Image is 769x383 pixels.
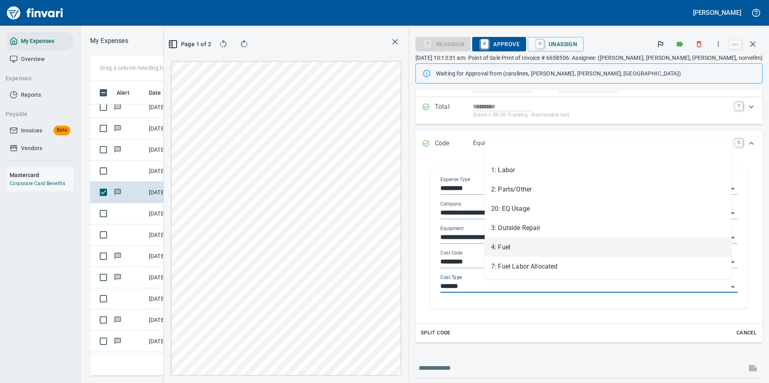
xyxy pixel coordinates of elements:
[146,182,186,203] td: [DATE]
[440,275,462,280] label: Cost Type
[113,317,122,322] span: Has messages
[415,130,763,157] div: Expand
[53,126,70,135] span: Beta
[485,161,731,180] li: 1: Labor
[440,251,463,255] label: Cost Code
[735,139,743,147] a: C
[435,139,473,149] p: Code
[6,50,74,68] a: Overview
[736,328,757,338] span: Cancel
[6,109,66,119] span: Payable
[21,126,42,136] span: Invoices
[735,102,743,110] a: T
[146,224,186,246] td: [DATE]
[113,338,122,344] span: Has messages
[113,147,122,152] span: Has messages
[113,126,122,131] span: Has messages
[146,97,186,118] td: [DATE]
[6,32,74,50] a: My Expenses
[419,327,452,339] button: Split Code
[436,66,756,81] div: Waiting for Approval from (carolines, [PERSON_NAME], [PERSON_NAME], [GEOGRAPHIC_DATA])
[146,118,186,139] td: [DATE]
[21,54,45,64] span: Overview
[485,180,731,199] li: 2: Parts/Other
[671,35,689,53] button: Labels
[440,226,464,231] label: Equipment
[727,281,738,292] button: Close
[146,310,186,331] td: [DATE]
[5,3,65,22] img: Finvari
[709,35,727,53] button: More
[6,73,66,84] span: Expenses
[691,6,743,19] button: [PERSON_NAME]
[149,88,161,98] span: Date
[146,203,186,224] td: [DATE]
[421,328,450,338] span: Split Code
[727,183,738,194] button: Open
[479,37,520,51] span: Approve
[485,238,731,257] li: 4: Fuel
[473,139,730,148] p: Equipment (2) / 602011: Misc Shop Cost / 130: Fuel / 4: Fuel
[149,88,172,98] span: Date
[536,39,544,48] a: U
[117,88,130,98] span: Alert
[2,107,70,122] button: Payable
[6,86,74,104] a: Reports
[21,36,54,46] span: My Expenses
[6,139,74,157] a: Vendors
[146,161,186,182] td: [DATE]
[146,288,186,310] td: [DATE]
[100,64,218,72] p: Drag a column heading here to group the table
[440,177,470,182] label: Expense Type
[146,352,186,373] td: [DATE]
[690,35,708,53] button: Discard
[485,257,731,276] li: 7: Fuel Labor Allocated
[113,189,122,195] span: Has messages
[435,102,473,119] p: Total
[146,331,186,352] td: [DATE]
[415,157,763,342] div: Expand
[415,54,763,62] p: [DATE] 10:13:31 am. Point of Sale Print of Invoice # 6658506. Assignee: ([PERSON_NAME], [PERSON_N...
[727,232,738,243] button: Open
[90,36,128,46] nav: breadcrumb
[2,71,70,86] button: Expenses
[10,181,65,186] a: Corporate Card Benefits
[146,267,186,288] td: [DATE]
[6,122,74,140] a: InvoicesBeta
[727,257,738,268] button: Open
[652,35,669,53] button: Flag
[481,39,488,48] a: A
[534,37,577,51] span: Unassign
[727,35,763,54] span: Close invoice
[415,97,763,124] div: Expand
[727,208,738,219] button: Open
[146,139,186,161] td: [DATE]
[473,111,730,119] p: (basis + $0.00 Trucking - Nontaxable tax)
[440,202,461,206] label: Company
[113,104,122,109] span: Has messages
[21,90,41,100] span: Reports
[528,37,584,51] button: UUnassign
[170,37,210,51] button: Page 1 of 2
[472,37,526,51] button: AApprove
[113,253,122,259] span: Has messages
[173,39,207,49] span: Page 1 of 2
[693,8,741,17] h5: [PERSON_NAME]
[10,171,74,179] h6: Mastercard
[485,218,731,238] li: 3: Outside Repair
[117,88,140,98] span: Alert
[485,199,731,218] li: 20: EQ Usage
[21,143,42,153] span: Vendors
[113,275,122,280] span: Has messages
[729,40,741,49] a: esc
[90,36,128,46] p: My Expenses
[734,327,759,339] button: Cancel
[146,246,186,267] td: [DATE]
[415,40,471,47] div: Reassign
[743,359,763,378] span: This records your message into the invoice and notifies anyone mentioned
